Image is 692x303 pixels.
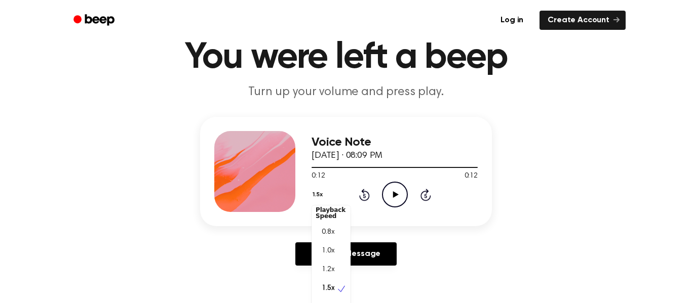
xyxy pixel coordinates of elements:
div: Playback Speed [312,203,351,223]
span: 1.2x [322,265,334,275]
span: 1.5x [322,283,334,294]
button: 1.5x [312,186,326,203]
span: 1.0x [322,246,334,256]
span: 0.8x [322,227,334,238]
